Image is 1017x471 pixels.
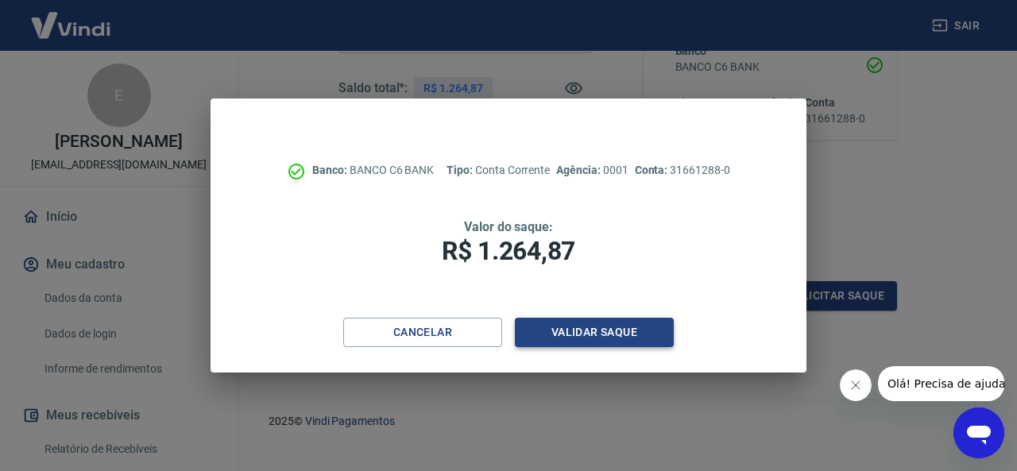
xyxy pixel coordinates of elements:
[515,318,674,347] button: Validar saque
[343,318,502,347] button: Cancelar
[312,162,434,179] p: BANCO C6 BANK
[953,407,1004,458] iframe: Botão para abrir a janela de mensagens
[464,219,553,234] span: Valor do saque:
[878,366,1004,401] iframe: Mensagem da empresa
[447,162,550,179] p: Conta Corrente
[556,164,603,176] span: Agência:
[556,162,628,179] p: 0001
[635,162,730,179] p: 31661288-0
[840,369,872,401] iframe: Fechar mensagem
[312,164,350,176] span: Banco:
[447,164,475,176] span: Tipo:
[10,11,133,24] span: Olá! Precisa de ajuda?
[442,236,575,266] span: R$ 1.264,87
[635,164,671,176] span: Conta:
